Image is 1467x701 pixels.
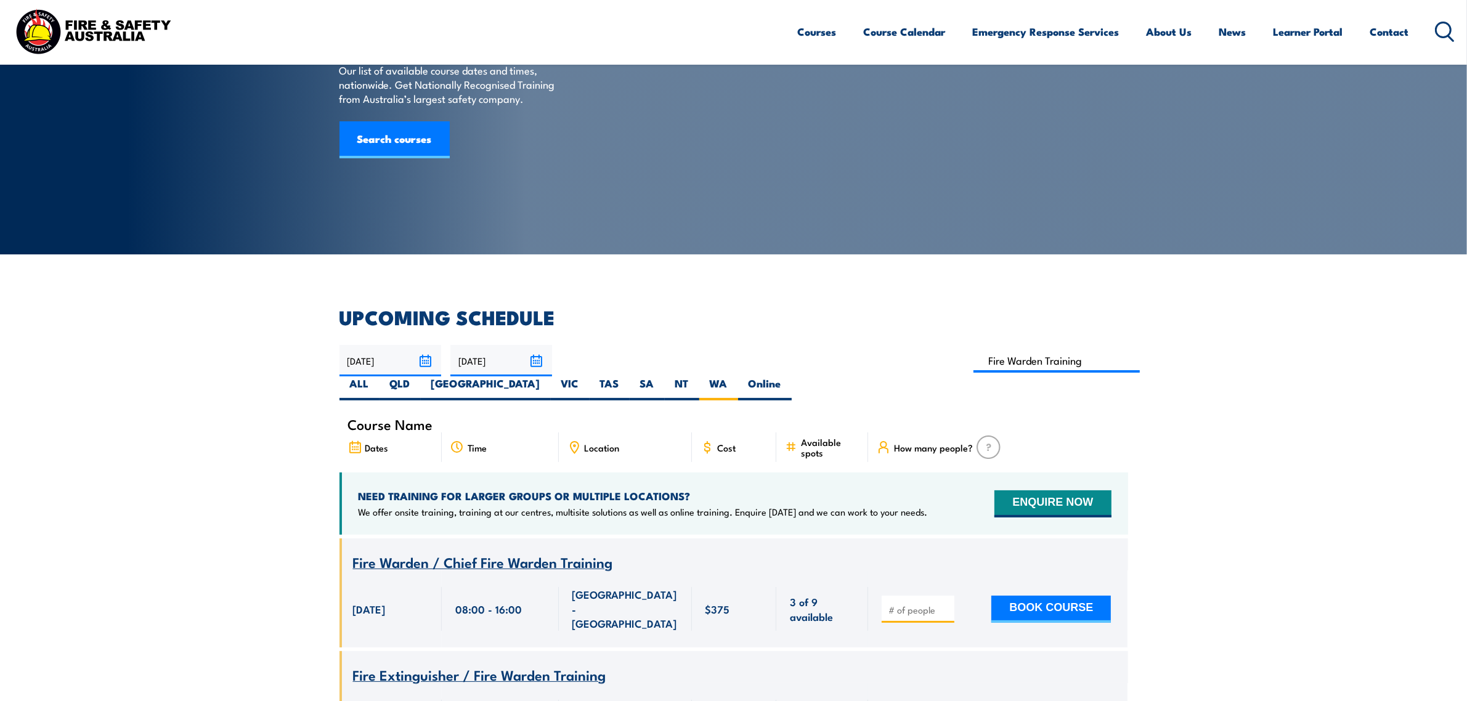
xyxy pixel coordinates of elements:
[365,442,389,453] span: Dates
[421,376,551,400] label: [GEOGRAPHIC_DATA]
[991,596,1111,623] button: BOOK COURSE
[551,376,590,400] label: VIC
[572,587,678,630] span: [GEOGRAPHIC_DATA] - [GEOGRAPHIC_DATA]
[973,15,1120,48] a: Emergency Response Services
[455,602,522,616] span: 08:00 - 16:00
[894,442,973,453] span: How many people?
[864,15,946,48] a: Course Calendar
[353,664,606,685] span: Fire Extinguisher / Fire Warden Training
[353,551,613,572] span: Fire Warden / Chief Fire Warden Training
[705,602,730,616] span: $375
[339,63,564,106] p: Our list of available course dates and times, nationwide. Get Nationally Recognised Training from...
[738,376,792,400] label: Online
[353,555,613,570] a: Fire Warden / Chief Fire Warden Training
[359,506,928,518] p: We offer onsite training, training at our centres, multisite solutions as well as online training...
[353,668,606,683] a: Fire Extinguisher / Fire Warden Training
[339,345,441,376] input: From date
[339,121,450,158] a: Search courses
[380,376,421,400] label: QLD
[718,442,736,453] span: Cost
[339,308,1128,325] h2: UPCOMING SCHEDULE
[585,442,620,453] span: Location
[994,490,1111,517] button: ENQUIRE NOW
[888,604,950,616] input: # of people
[699,376,738,400] label: WA
[790,594,855,623] span: 3 of 9 available
[359,489,928,503] h4: NEED TRAINING FOR LARGER GROUPS OR MULTIPLE LOCATIONS?
[630,376,665,400] label: SA
[468,442,487,453] span: Time
[1274,15,1343,48] a: Learner Portal
[665,376,699,400] label: NT
[353,602,386,616] span: [DATE]
[450,345,552,376] input: To date
[1147,15,1192,48] a: About Us
[590,376,630,400] label: TAS
[348,419,433,429] span: Course Name
[798,15,837,48] a: Courses
[1219,15,1246,48] a: News
[801,437,859,458] span: Available spots
[1370,15,1409,48] a: Contact
[973,349,1140,373] input: Search Course
[339,376,380,400] label: ALL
